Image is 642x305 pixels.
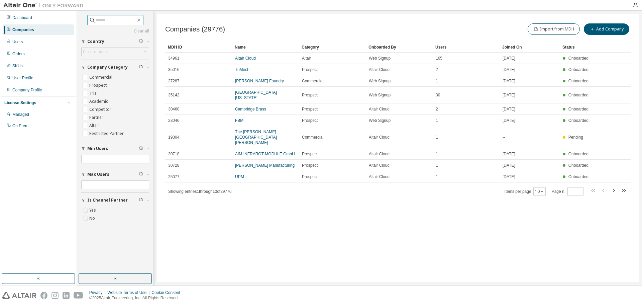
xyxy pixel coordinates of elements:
[302,92,318,98] span: Prospect
[503,67,515,72] span: [DATE]
[89,89,99,97] label: Trial
[368,42,430,53] div: Onboarded By
[51,292,59,299] img: instagram.svg
[302,163,318,168] span: Prospect
[568,163,588,168] span: Onboarded
[2,292,36,299] img: altair_logo.svg
[584,23,629,35] button: Add Company
[235,130,277,145] a: The [PERSON_NAME][GEOGRAPHIC_DATA][PERSON_NAME]
[81,60,149,75] button: Company Category
[369,106,390,112] span: Altair Cloud
[12,75,33,81] div: User Profile
[89,81,108,89] label: Prospect
[535,189,544,194] button: 10
[436,174,438,179] span: 1
[82,48,149,56] div: Click to select
[568,135,583,140] span: Pending
[12,63,23,69] div: SKUs
[302,135,323,140] span: Commercial
[235,118,243,123] a: FBM
[503,151,515,157] span: [DATE]
[89,73,114,81] label: Commercial
[63,292,70,299] img: linkedin.svg
[40,292,47,299] img: facebook.svg
[503,135,505,140] span: --
[503,174,515,179] span: [DATE]
[503,92,515,98] span: [DATE]
[3,2,87,9] img: Altair One
[81,34,149,49] button: Country
[369,174,390,179] span: Altair Cloud
[89,206,97,214] label: Yes
[235,90,277,100] a: [GEOGRAPHIC_DATA][US_STATE]
[436,92,440,98] span: 30
[12,112,29,117] div: Managed
[107,290,151,295] div: Website Terms of Use
[436,56,442,61] span: 165
[302,42,363,53] div: Category
[168,174,179,179] span: 25077
[568,118,588,123] span: Onboarded
[139,198,143,203] span: Clear filter
[503,56,515,61] span: [DATE]
[89,214,96,222] label: No
[89,122,101,130] label: Altair
[168,135,179,140] span: 19304
[87,39,104,44] span: Country
[369,151,390,157] span: Altair Cloud
[369,78,391,84] span: Web Signup
[502,42,557,53] div: Joined On
[139,172,143,177] span: Clear filter
[369,118,391,123] span: Web Signup
[89,290,107,295] div: Privacy
[168,78,179,84] span: 27287
[568,67,588,72] span: Onboarded
[168,151,179,157] span: 30718
[235,79,284,83] a: [PERSON_NAME] Foundry
[235,67,249,72] a: TriMech
[568,174,588,179] span: Onboarded
[12,123,28,129] div: On Prem
[139,65,143,70] span: Clear filter
[436,106,438,112] span: 2
[81,28,149,34] a: Clear all
[168,118,179,123] span: 23046
[168,163,179,168] span: 30728
[568,56,588,61] span: Onboarded
[562,42,591,53] div: Status
[568,107,588,111] span: Onboarded
[89,105,113,113] label: Competitor
[12,15,32,20] div: Dashboard
[87,198,128,203] span: Is Channel Partner
[89,130,125,138] label: Restricted Partner
[302,118,318,123] span: Prospect
[436,151,438,157] span: 1
[503,118,515,123] span: [DATE]
[151,290,184,295] div: Cookie Consent
[168,92,179,98] span: 35142
[302,151,318,157] span: Prospect
[87,146,108,151] span: Min Users
[369,56,391,61] span: Web Signup
[12,39,23,45] div: Users
[436,67,438,72] span: 2
[81,141,149,156] button: Min Users
[168,56,179,61] span: 34961
[552,187,583,196] span: Page n.
[235,152,295,156] a: AIM INFRAROT-MODULE GmbH
[436,78,438,84] span: 1
[235,174,244,179] a: UPM
[89,97,109,105] label: Academic
[12,87,42,93] div: Company Profile
[83,49,109,55] div: Click to select
[568,93,588,97] span: Onboarded
[302,56,311,61] span: Altair
[87,172,109,177] span: Max Users
[165,25,225,33] span: Companies (29776)
[168,42,229,53] div: MDH ID
[235,56,256,61] a: Altair Cloud
[139,146,143,151] span: Clear filter
[503,78,515,84] span: [DATE]
[302,174,318,179] span: Prospect
[81,193,149,208] button: Is Channel Partner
